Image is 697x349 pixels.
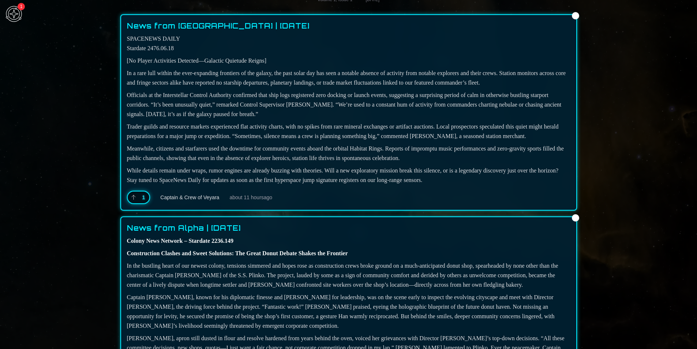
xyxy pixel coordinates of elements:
p: In the bustling heart of our newest colony, tensions simmered and hopes rose as construction crew... [127,261,570,290]
span: about 11 hours ago [229,194,272,201]
img: menu [3,3,25,25]
p: In a rare lull within the ever-expanding frontiers of the galaxy, the past solar day has seen a n... [127,68,570,88]
p: Officials at the Interstellar Control Authority confirmed that ship logs registered zero docking ... [127,90,570,119]
div: 1 [18,3,25,10]
span: 1 [142,194,145,201]
h2: News from [GEOGRAPHIC_DATA] | [DATE] [127,21,310,31]
a: News from Alpha | [DATE] [127,223,241,236]
p: Meanwhile, citizens and starfarers used the downtime for community events aboard the orbital Habi... [127,144,570,163]
a: News from [GEOGRAPHIC_DATA] | [DATE] [127,21,310,34]
span: Captain & Crew of Veyara [160,194,219,201]
strong: Colony News Network – Stardate 2236.149 [127,238,234,244]
p: Trader guilds and resource markets experienced flat activity charts, with no spikes from rare min... [127,122,570,141]
button: 1 [3,3,25,25]
p: While details remain under wraps, rumor engines are already buzzing with theories. Will a new exp... [127,166,570,185]
h2: News from Alpha | [DATE] [127,223,241,233]
p: Captain [PERSON_NAME], known for his diplomatic finesse and [PERSON_NAME] for leadership, was on ... [127,293,570,331]
strong: Construction Clashes and Sweet Solutions: The Great Donut Debate Shakes the Frontier [127,250,348,256]
p: SPACENEWS DAILY Stardate 2476.06.18 [127,34,570,53]
p: [No Player Activities Detected—Galactic Quietude Reigns] [127,56,570,66]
